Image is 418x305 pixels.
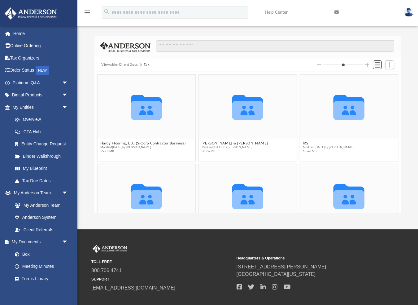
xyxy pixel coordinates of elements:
[9,138,77,150] a: Entity Change Request
[4,89,77,101] a: Digital Productsarrow_drop_down
[9,150,77,162] a: Binder Walkthrough
[385,60,394,69] button: Add
[9,113,77,126] a: Overview
[91,245,128,253] img: Anderson Advisors Platinum Portal
[9,162,74,175] a: My Blueprint
[103,8,110,15] i: search
[100,145,186,149] span: Modified [DATE] by [PERSON_NAME]
[9,211,74,224] a: Anderson System
[237,264,326,269] a: [STREET_ADDRESS][PERSON_NAME]
[3,7,59,20] img: Anderson Advisors Platinum Portal
[404,8,413,17] img: User Pic
[4,40,77,52] a: Online Ordering
[373,60,382,69] button: Switch to List View
[91,268,122,273] a: 800.706.4741
[62,89,74,102] span: arrow_drop_down
[202,149,268,153] span: 30.76 MB
[94,72,401,213] div: grid
[144,62,150,68] button: Tax
[303,141,354,145] button: IRS
[36,66,49,75] div: NEW
[9,126,77,138] a: CTA Hub
[4,64,77,77] a: Order StatusNEW
[4,27,77,40] a: Home
[156,40,394,52] input: Search files and folders
[4,187,74,199] a: My Anderson Teamarrow_drop_down
[9,272,71,285] a: Forms Library
[84,12,91,16] a: menu
[101,62,138,68] button: Viewable-ClientDocs
[62,101,74,114] span: arrow_drop_down
[91,276,232,282] small: SUPPORT
[365,63,369,67] button: Increase column size
[62,236,74,249] span: arrow_drop_down
[84,9,91,16] i: menu
[237,255,377,261] small: Headquarters & Operations
[9,175,77,187] a: Tax Due Dates
[9,260,74,273] a: Meeting Minutes
[4,101,77,113] a: My Entitiesarrow_drop_down
[62,77,74,89] span: arrow_drop_down
[9,223,74,236] a: Client Referrals
[4,52,77,64] a: Tax Organizers
[202,145,268,149] span: Modified [DATE] by [PERSON_NAME]
[317,63,321,67] button: Decrease column size
[4,236,74,248] a: My Documentsarrow_drop_down
[323,63,363,67] input: Column size
[9,248,71,260] a: Box
[91,259,232,265] small: TOLL FREE
[202,141,268,145] button: [PERSON_NAME] & [PERSON_NAME]
[100,141,186,145] button: Hardy Flooring, LLC (S-Corp Contractor Business)
[91,285,175,290] a: [EMAIL_ADDRESS][DOMAIN_NAME]
[100,149,186,153] span: 55.23 MB
[62,187,74,200] span: arrow_drop_down
[303,149,354,153] span: 60.66 MB
[9,199,71,211] a: My Anderson Team
[237,272,316,277] a: [GEOGRAPHIC_DATA][US_STATE]
[4,77,77,89] a: Platinum Q&Aarrow_drop_down
[303,145,354,149] span: Modified [DATE] by [PERSON_NAME]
